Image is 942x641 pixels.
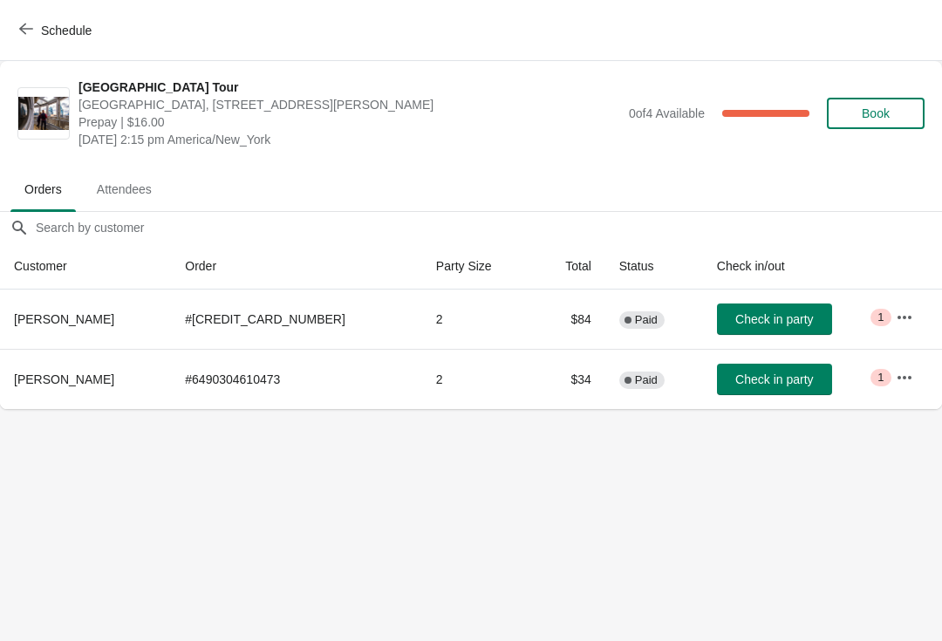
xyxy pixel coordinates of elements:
span: Check in party [735,372,813,386]
input: Search by customer [35,212,942,243]
img: City Hall Tower Tour [18,97,69,131]
td: 2 [422,290,534,349]
span: Book [862,106,890,120]
span: 1 [877,371,884,385]
span: 0 of 4 Available [629,106,705,120]
td: $84 [534,290,605,349]
span: Schedule [41,24,92,38]
button: Check in party [717,303,832,335]
span: [PERSON_NAME] [14,372,114,386]
span: [PERSON_NAME] [14,312,114,326]
th: Order [171,243,422,290]
span: Attendees [83,174,166,205]
span: Prepay | $16.00 [78,113,620,131]
span: 1 [877,310,884,324]
button: Check in party [717,364,832,395]
span: Paid [635,313,658,327]
td: # [CREDIT_CARD_NUMBER] [171,290,422,349]
th: Check in/out [703,243,882,290]
span: [DATE] 2:15 pm America/New_York [78,131,620,148]
span: [GEOGRAPHIC_DATA], [STREET_ADDRESS][PERSON_NAME] [78,96,620,113]
span: [GEOGRAPHIC_DATA] Tour [78,78,620,96]
th: Status [605,243,703,290]
th: Total [534,243,605,290]
td: 2 [422,349,534,409]
button: Book [827,98,925,129]
span: Orders [10,174,76,205]
button: Schedule [9,15,106,46]
td: # 6490304610473 [171,349,422,409]
span: Check in party [735,312,813,326]
span: Paid [635,373,658,387]
td: $34 [534,349,605,409]
th: Party Size [422,243,534,290]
